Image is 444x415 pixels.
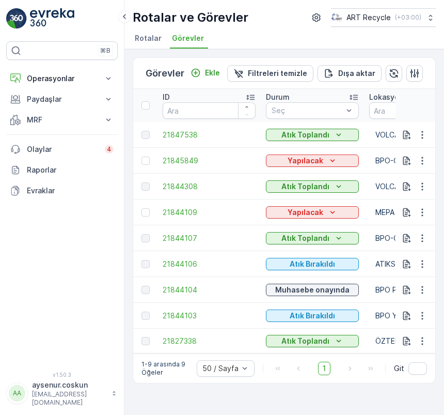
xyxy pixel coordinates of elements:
[369,204,425,221] button: MEPA (P)
[6,8,27,29] img: logo
[288,207,323,218] p: Yapılacak
[6,139,118,160] a: Olaylar4
[32,390,106,407] p: [EMAIL_ADDRESS][DOMAIN_NAME]
[281,130,329,140] p: Atık Toplandı
[331,12,342,23] img: image_23.png
[331,8,436,27] button: ART Recycle(+03:00)
[141,360,188,377] p: 1-9 arasında 9 Öğeler
[266,310,359,322] button: Atık Bırakıldı
[6,372,118,378] span: v 1.50.3
[27,186,114,196] p: Evraklar
[27,144,99,155] p: Olaylar
[6,89,118,110] button: Paydaşlar
[141,208,150,217] div: Toggle Row Selected
[272,105,343,116] p: Seç
[6,380,118,407] button: AAaysenur.coskun[EMAIL_ADDRESS][DOMAIN_NAME]
[266,206,359,219] button: Yapılacak
[369,230,427,247] button: BPO-OSB
[163,259,256,269] a: 21844106
[281,181,329,192] p: Atık Toplandı
[163,336,256,346] a: 21827338
[141,260,150,268] div: Toggle Row Selected
[141,131,150,139] div: Toggle Row Selected
[288,156,323,166] p: Yapılacak
[172,33,204,43] span: Görevler
[290,311,335,321] p: Atık Bırakıldı
[163,92,170,102] p: ID
[27,73,97,84] p: Operasyonlar
[227,65,313,82] button: Filtreleri temizle
[141,286,150,294] div: Toggle Row Selected
[30,8,74,29] img: logo_light-DOdMpM7g.png
[338,68,375,79] p: Dışa aktar
[141,312,150,320] div: Toggle Row Selected
[163,233,256,243] a: 21844107
[290,259,335,269] p: Atık Bırakıldı
[369,152,427,169] button: BPO-OSB
[27,94,97,104] p: Paydaşlar
[318,65,382,82] button: Dışa aktar
[318,362,330,375] span: 1
[266,232,359,244] button: Atık Toplandı
[133,9,248,26] p: Rotalar ve Görevler
[163,156,256,166] a: 21845849
[6,68,118,89] button: Operasyonlar
[163,181,256,192] a: 21844308
[266,180,359,193] button: Atık Toplandı
[266,335,359,347] button: Atık Toplandı
[266,155,359,167] button: Yapılacak
[205,68,220,78] p: Ekle
[266,92,290,102] p: Durum
[375,233,408,243] p: BPO-OSB
[394,363,404,374] span: Git
[266,284,359,296] button: Muhasebe onayında
[141,234,150,242] div: Toggle Row Selected
[346,12,391,23] p: ART Recycle
[163,285,256,295] a: 21844104
[6,160,118,180] a: Raporlar
[163,207,256,218] a: 21844109
[186,67,224,79] button: Ekle
[395,13,421,22] p: ( +03:00 )
[32,380,106,390] p: aysenur.coskun
[375,156,408,166] p: BPO-OSB
[27,115,97,125] p: MRF
[375,207,407,218] p: MEPA (P)
[6,110,118,130] button: MRF
[375,259,426,269] p: ATIKSA BURSA
[248,68,307,79] p: Filtreleri temizle
[163,102,256,119] input: Ara
[9,385,25,402] div: AA
[281,336,329,346] p: Atık Toplandı
[141,182,150,191] div: Toggle Row Selected
[266,129,359,141] button: Atık Toplandı
[163,311,256,321] a: 21844103
[6,180,118,201] a: Evraklar
[266,258,359,270] button: Atık Bırakıldı
[141,337,150,345] div: Toggle Row Selected
[107,145,112,153] p: 4
[369,92,403,102] p: Lokasyon
[100,47,110,55] p: ⌘B
[141,157,150,165] div: Toggle Row Selected
[27,165,114,175] p: Raporlar
[146,66,184,81] p: Görevler
[275,285,350,295] p: Muhasebe onayında
[135,33,162,43] span: Rotalar
[281,233,329,243] p: Atık Toplandı
[163,130,256,140] a: 21847538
